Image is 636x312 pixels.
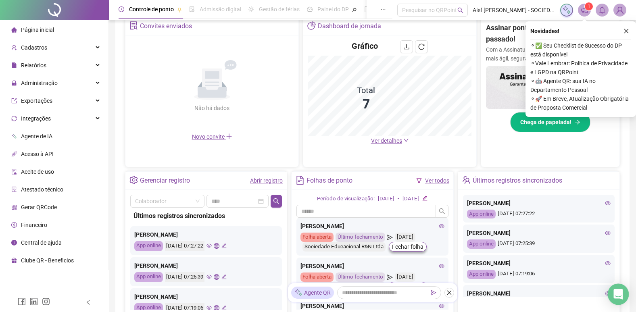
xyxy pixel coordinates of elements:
[214,243,219,248] span: global
[486,66,615,109] img: banner%2F02c71560-61a6-44d4-94b9-c8ab97240462.png
[85,300,91,305] span: left
[206,243,212,248] span: eye
[11,187,17,192] span: solution
[422,196,427,201] span: edit
[467,239,611,249] div: [DATE] 07:25:39
[614,4,626,16] img: 61583
[250,177,283,184] a: Abrir registro
[364,6,370,12] span: book
[300,302,444,310] div: [PERSON_NAME]
[389,242,427,252] button: Fechar folha
[11,45,17,50] span: user-add
[21,239,62,246] span: Central de ajuda
[11,169,17,175] span: audit
[530,27,559,35] span: Novidades !
[11,240,17,245] span: info-circle
[21,151,54,157] span: Acesso à API
[129,6,174,12] span: Controle de ponto
[11,222,17,228] span: dollar
[431,290,436,295] span: send
[133,211,279,221] div: Últimos registros sincronizados
[395,272,415,282] div: [DATE]
[140,19,192,33] div: Convites enviados
[605,291,611,296] span: eye
[403,44,410,50] span: download
[177,7,182,12] span: pushpin
[221,274,227,279] span: edit
[134,241,163,251] div: App online
[129,176,138,184] span: setting
[21,186,63,193] span: Atestado técnico
[21,133,52,139] span: Agente de IA
[562,6,571,15] img: sparkle-icon.fc2bf0ac1784a2077858766a79e2daf3.svg
[439,208,445,214] span: search
[134,261,278,270] div: [PERSON_NAME]
[134,230,278,239] div: [PERSON_NAME]
[307,6,313,12] span: dashboard
[11,204,17,210] span: qrcode
[605,260,611,266] span: eye
[530,94,631,112] span: ⚬ 🚀 Em Breve, Atualização Obrigatória de Proposta Comercial
[21,204,57,210] span: Gerar QRCode
[18,297,26,306] span: facebook
[467,259,611,268] div: [PERSON_NAME]
[300,262,444,270] div: [PERSON_NAME]
[302,242,386,252] div: Sociedade Educacional R&N Ltda
[336,272,385,282] div: Último fechamento
[119,6,124,12] span: clock-circle
[11,62,17,68] span: file
[21,222,47,228] span: Financeiro
[392,242,423,251] span: Fechar folha
[352,40,378,52] h4: Gráfico
[530,77,631,94] span: ⚬ 🤖 Agente QR: sua IA no Departamento Pessoal
[300,272,334,282] div: Folha aberta
[11,98,17,104] span: export
[294,289,302,297] img: sparkle-icon.fc2bf0ac1784a2077858766a79e2daf3.svg
[473,6,555,15] span: Alef [PERSON_NAME] - SOCIEDADE EDUCACIONAL R&N LTDA
[175,104,249,112] div: Não há dados
[392,282,423,291] span: Fechar folha
[248,6,254,12] span: sun
[226,133,232,139] span: plus
[21,27,54,33] span: Página inicial
[214,305,219,310] span: global
[575,119,580,125] span: arrow-right
[317,195,375,203] div: Período de visualização:
[21,168,54,175] span: Aceite de uso
[21,257,74,264] span: Clube QR - Beneficios
[457,7,463,13] span: search
[318,19,381,33] div: Dashboard de jornada
[307,174,352,187] div: Folhas de ponto
[11,116,17,121] span: sync
[608,284,629,305] div: Open Intercom Messenger
[302,282,386,291] div: Sociedade Educacional R&N Ltda
[387,233,392,242] span: send
[371,137,402,144] span: Ver detalhes
[623,28,629,34] span: close
[21,44,47,51] span: Cadastros
[165,272,204,282] div: [DATE] 07:25:39
[588,4,590,9] span: 1
[416,178,422,183] span: filter
[273,198,279,204] span: search
[446,290,452,295] span: close
[378,195,394,203] div: [DATE]
[165,241,204,251] div: [DATE] 07:27:22
[336,233,385,242] div: Último fechamento
[585,2,593,10] sup: 1
[21,80,58,86] span: Administração
[317,6,349,12] span: Painel do DP
[425,177,449,184] a: Ver todos
[11,80,17,86] span: lock
[134,292,278,301] div: [PERSON_NAME]
[467,199,611,208] div: [PERSON_NAME]
[605,230,611,236] span: eye
[300,222,444,231] div: [PERSON_NAME]
[42,297,50,306] span: instagram
[403,137,409,143] span: down
[259,6,300,12] span: Gestão de férias
[296,176,304,184] span: file-text
[467,210,496,219] div: App online
[11,258,17,263] span: gift
[510,112,590,132] button: Chega de papelada!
